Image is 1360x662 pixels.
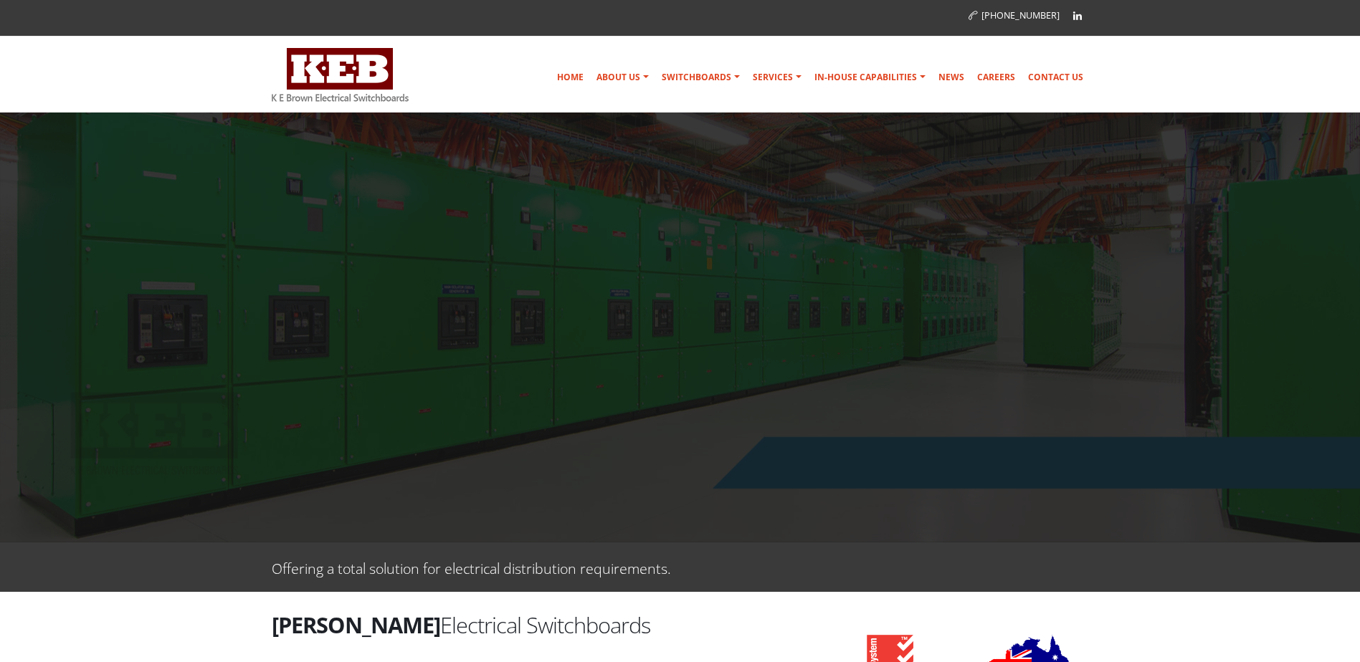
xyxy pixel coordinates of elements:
[809,63,931,92] a: In-house Capabilities
[272,610,440,640] strong: [PERSON_NAME]
[272,610,809,640] h2: Electrical Switchboards
[969,9,1060,21] a: [PHONE_NUMBER]
[656,63,746,92] a: Switchboards
[1022,63,1089,92] a: Contact Us
[272,557,671,577] p: Offering a total solution for electrical distribution requirements.
[551,63,589,92] a: Home
[747,63,807,92] a: Services
[272,48,409,102] img: K E Brown Electrical Switchboards
[1067,5,1088,27] a: Linkedin
[591,63,655,92] a: About Us
[933,63,970,92] a: News
[971,63,1021,92] a: Careers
